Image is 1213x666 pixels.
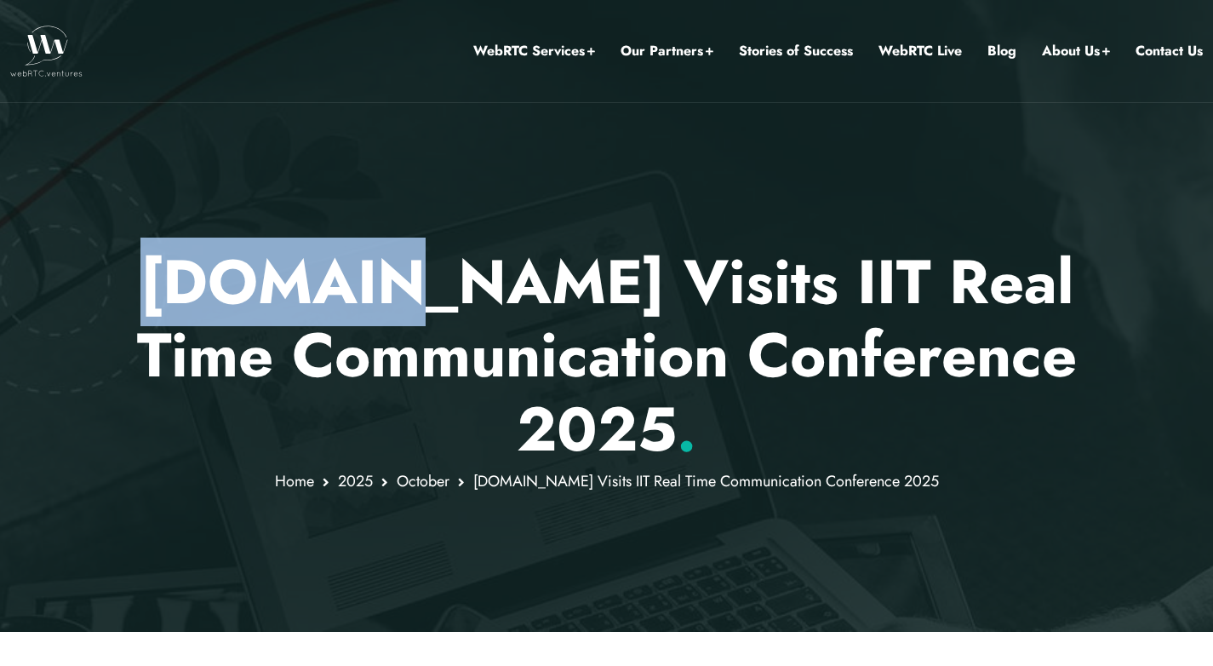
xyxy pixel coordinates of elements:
[1136,40,1203,62] a: Contact Us
[1042,40,1110,62] a: About Us
[739,40,853,62] a: Stories of Success
[108,245,1105,466] h1: [DOMAIN_NAME] Visits IIT Real Time Communication Conference 2025
[10,26,83,77] img: WebRTC.ventures
[621,40,713,62] a: Our Partners
[397,470,449,492] a: October
[677,385,696,474] span: .
[275,470,314,492] a: Home
[987,40,1016,62] a: Blog
[338,470,373,492] a: 2025
[473,40,595,62] a: WebRTC Services
[473,470,939,492] span: [DOMAIN_NAME] Visits IIT Real Time Communication Conference 2025
[878,40,962,62] a: WebRTC Live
